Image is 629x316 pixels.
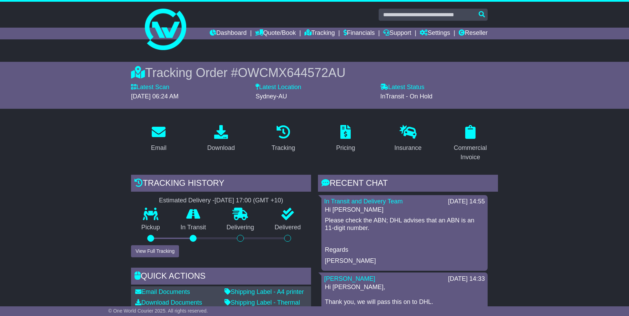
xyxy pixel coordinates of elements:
[383,28,411,39] a: Support
[131,84,169,91] label: Latest Scan
[131,245,179,257] button: View Full Tracking
[256,84,301,91] label: Latest Location
[207,143,235,153] div: Download
[224,299,300,314] a: Shipping Label - Thermal printer
[448,275,485,283] div: [DATE] 14:33
[131,65,498,80] div: Tracking Order #
[214,197,283,204] div: [DATE] 17:00 (GMT +10)
[448,198,485,205] div: [DATE] 14:55
[442,123,498,164] a: Commercial Invoice
[108,308,208,314] span: © One World Courier 2025. All rights reserved.
[343,28,375,39] a: Financials
[336,143,355,153] div: Pricing
[325,217,484,232] p: Please check the ABN; DHL advises that an ABN is an 11-digit number.
[420,28,450,39] a: Settings
[170,224,217,231] p: In Transit
[135,288,190,295] a: Email Documents
[135,299,202,306] a: Download Documents
[131,197,311,204] div: Estimated Delivery -
[131,224,170,231] p: Pickup
[447,143,493,162] div: Commercial Invoice
[394,143,421,153] div: Insurance
[325,206,484,214] p: Hi [PERSON_NAME]
[380,84,425,91] label: Latest Status
[272,143,295,153] div: Tracking
[304,28,335,39] a: Tracking
[255,28,296,39] a: Quote/Book
[318,175,498,193] div: RECENT CHAT
[131,175,311,193] div: Tracking history
[325,257,484,265] p: [PERSON_NAME]
[324,198,403,205] a: In Transit and Delivery Team
[325,246,484,254] p: Regards
[147,123,171,155] a: Email
[131,93,179,100] span: [DATE] 06:24 AM
[264,224,311,231] p: Delivered
[324,275,375,282] a: [PERSON_NAME]
[267,123,300,155] a: Tracking
[256,93,287,100] span: Sydney-AU
[151,143,167,153] div: Email
[332,123,360,155] a: Pricing
[238,66,346,80] span: OWCMX644572AU
[459,28,488,39] a: Reseller
[390,123,426,155] a: Insurance
[210,28,247,39] a: Dashboard
[380,93,432,100] span: InTransit - On Hold
[131,268,311,286] div: Quick Actions
[203,123,239,155] a: Download
[224,288,304,295] a: Shipping Label - A4 printer
[216,224,264,231] p: Delivering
